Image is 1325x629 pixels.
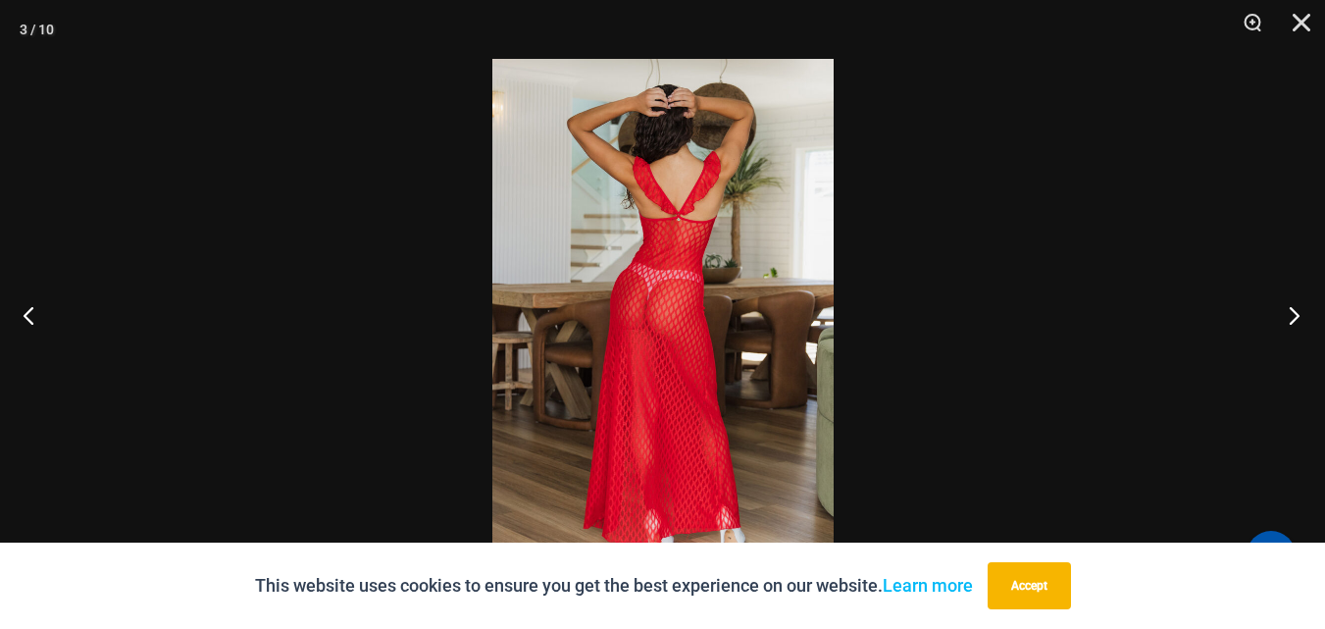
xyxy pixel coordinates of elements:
button: Next [1251,266,1325,364]
a: Learn more [883,575,973,596]
img: Sometimes Red 587 Dress 04 [492,59,834,570]
p: This website uses cookies to ensure you get the best experience on our website. [255,571,973,601]
div: 3 / 10 [20,15,54,44]
button: Accept [988,562,1071,609]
